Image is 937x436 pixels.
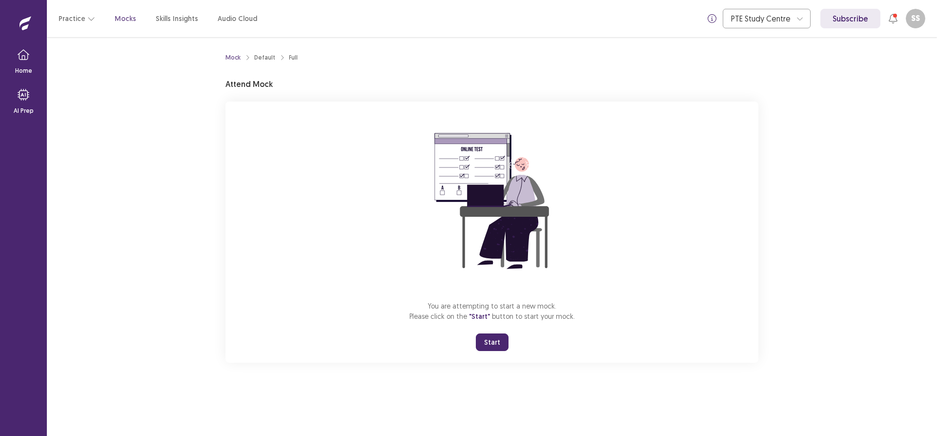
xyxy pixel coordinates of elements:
p: AI Prep [14,106,34,115]
button: Start [476,333,509,351]
p: You are attempting to start a new mock. Please click on the button to start your mock. [409,301,575,322]
a: Mock [225,53,241,62]
button: Practice [59,10,95,27]
a: Skills Insights [156,14,198,24]
nav: breadcrumb [225,53,298,62]
p: Home [15,66,32,75]
p: Attend Mock [225,78,273,90]
a: Audio Cloud [218,14,257,24]
button: info [703,10,721,27]
button: SS [906,9,925,28]
a: Mocks [115,14,136,24]
div: Full [289,53,298,62]
div: Default [254,53,275,62]
span: "Start" [469,312,490,321]
div: PTE Study Centre [731,9,792,28]
a: Subscribe [820,9,880,28]
img: attend-mock [404,113,580,289]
